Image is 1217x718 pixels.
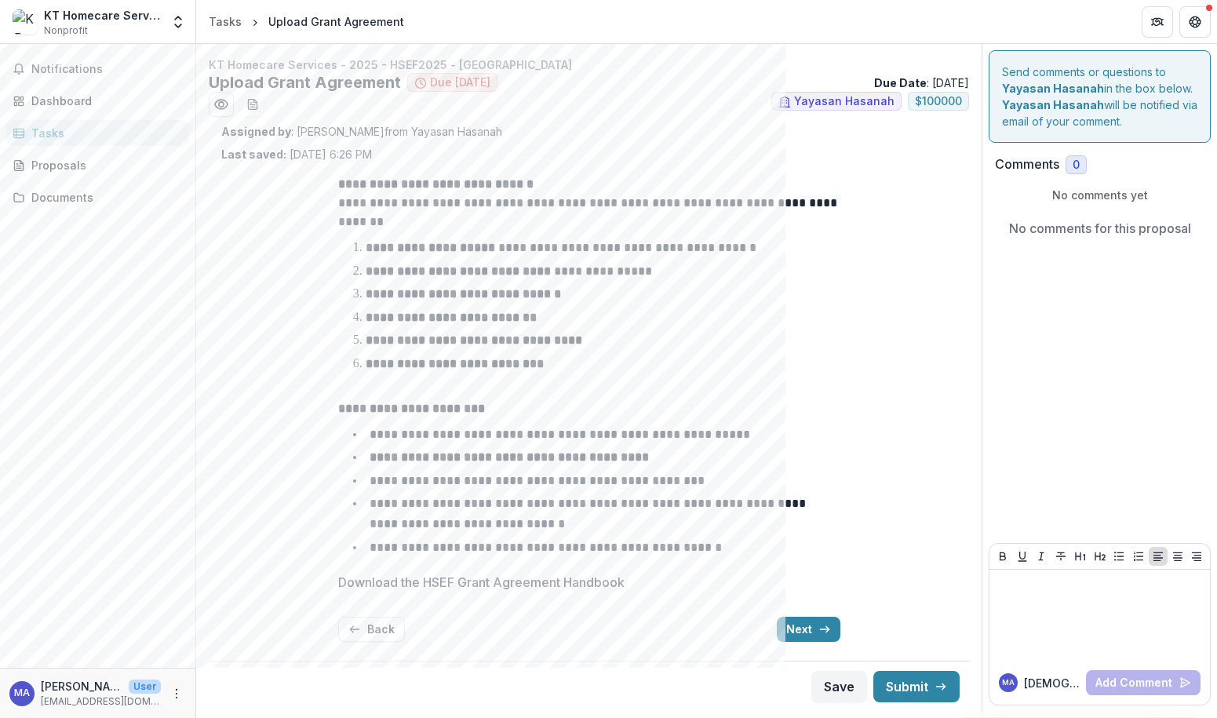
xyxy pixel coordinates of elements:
[995,157,1059,172] h2: Comments
[430,76,490,89] span: Due [DATE]
[41,694,161,709] p: [EMAIL_ADDRESS][DOMAIN_NAME]
[129,680,161,694] p: User
[221,123,956,140] p: : [PERSON_NAME] from Yayasan Hasanah
[209,13,242,30] div: Tasks
[1091,547,1110,566] button: Heading 2
[1002,679,1015,687] div: Muhammad Akasyah Zainal Abidin
[1129,547,1148,566] button: Ordered List
[811,671,867,702] button: Save
[873,671,960,702] button: Submit
[1051,547,1070,566] button: Strike
[1142,6,1173,38] button: Partners
[6,184,189,210] a: Documents
[221,148,286,161] strong: Last saved:
[1009,219,1191,238] p: No comments for this proposal
[1110,547,1128,566] button: Bullet List
[6,120,189,146] a: Tasks
[202,10,410,33] nav: breadcrumb
[989,50,1211,143] div: Send comments or questions to in the box below. will be notified via email of your comment.
[1071,547,1090,566] button: Heading 1
[221,125,291,138] strong: Assigned by
[338,573,625,592] p: Download the HSEF Grant Agreement Handbook
[240,92,265,117] button: download-word-button
[794,95,895,108] span: Yayasan Hasanah
[31,63,183,76] span: Notifications
[167,684,186,703] button: More
[221,146,372,162] p: [DATE] 6:26 PM
[6,88,189,114] a: Dashboard
[13,9,38,35] img: KT Homecare Services
[1187,547,1206,566] button: Align Right
[1168,547,1187,566] button: Align Center
[777,617,840,642] button: Next
[995,187,1204,203] p: No comments yet
[44,7,161,24] div: KT Homecare Services
[31,125,177,141] div: Tasks
[1032,547,1051,566] button: Italicize
[31,93,177,109] div: Dashboard
[1149,547,1168,566] button: Align Left
[209,73,401,92] h2: Upload Grant Agreement
[874,75,969,91] p: : [DATE]
[915,95,962,108] span: $ 100000
[338,617,405,642] button: Back
[6,56,189,82] button: Notifications
[993,547,1012,566] button: Bold
[31,189,177,206] div: Documents
[209,92,234,117] button: Preview d67564be-044f-4ebf-b1d3-ebfbecfcbdc2.pdf
[209,56,969,73] p: KT Homecare Services - 2025 - HSEF2025 - [GEOGRAPHIC_DATA]
[1024,675,1080,691] p: [DEMOGRAPHIC_DATA][PERSON_NAME]
[167,6,189,38] button: Open entity switcher
[14,688,30,698] div: Muhammad Akasyah Zainal Abidin
[874,76,927,89] strong: Due Date
[1002,82,1104,95] strong: Yayasan Hasanah
[31,157,177,173] div: Proposals
[44,24,88,38] span: Nonprofit
[202,10,248,33] a: Tasks
[1073,159,1080,172] span: 0
[1179,6,1211,38] button: Get Help
[6,152,189,178] a: Proposals
[1002,98,1104,111] strong: Yayasan Hasanah
[1013,547,1032,566] button: Underline
[1086,670,1201,695] button: Add Comment
[268,13,404,30] div: Upload Grant Agreement
[41,678,122,694] p: [PERSON_NAME]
